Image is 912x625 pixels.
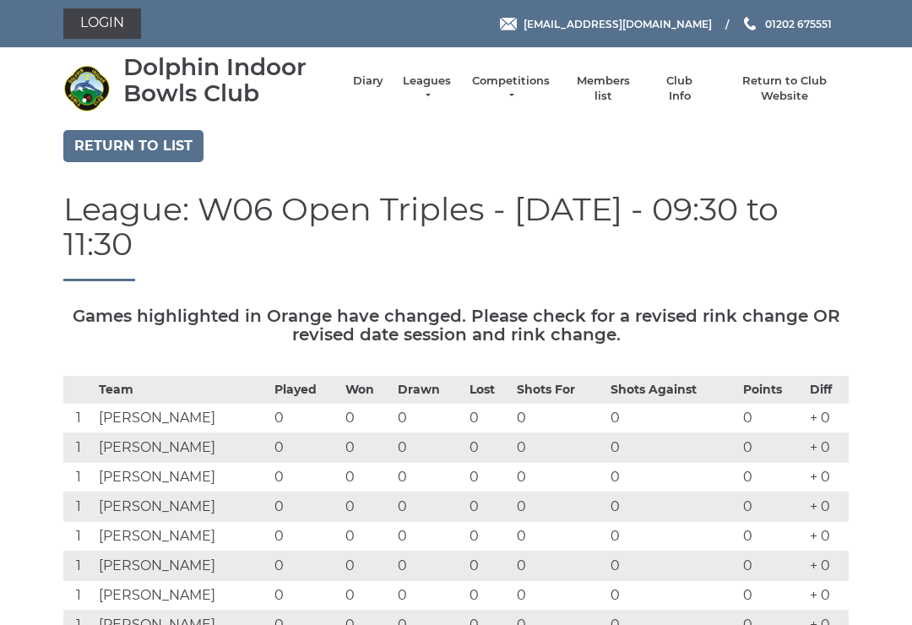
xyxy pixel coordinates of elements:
td: 0 [465,581,513,611]
td: 1 [63,552,95,581]
td: 0 [270,433,341,463]
td: 0 [341,522,394,552]
td: 0 [465,522,513,552]
h1: League: W06 Open Triples - [DATE] - 09:30 to 11:30 [63,192,849,282]
td: 0 [394,522,464,552]
a: Phone us 01202 675551 [741,16,832,32]
td: + 0 [806,433,849,463]
td: [PERSON_NAME] [95,463,270,492]
td: 0 [606,492,740,522]
td: 0 [739,492,806,522]
a: Club Info [655,73,704,104]
th: Diff [806,377,849,404]
td: + 0 [806,581,849,611]
td: + 0 [806,492,849,522]
td: [PERSON_NAME] [95,522,270,552]
th: Drawn [394,377,464,404]
td: 0 [270,552,341,581]
td: [PERSON_NAME] [95,404,270,433]
td: 0 [606,404,740,433]
td: 0 [739,522,806,552]
th: Lost [465,377,513,404]
td: 0 [606,433,740,463]
td: 0 [739,581,806,611]
td: + 0 [806,404,849,433]
td: [PERSON_NAME] [95,552,270,581]
a: Login [63,8,141,39]
td: [PERSON_NAME] [95,492,270,522]
td: 1 [63,581,95,611]
td: 0 [739,552,806,581]
td: 0 [739,433,806,463]
span: [EMAIL_ADDRESS][DOMAIN_NAME] [524,17,712,30]
span: 01202 675551 [765,17,832,30]
td: 1 [63,463,95,492]
th: Points [739,377,806,404]
td: 0 [606,581,740,611]
th: Shots For [513,377,606,404]
td: 0 [341,581,394,611]
td: 0 [270,492,341,522]
td: 0 [270,463,341,492]
a: Leagues [400,73,453,104]
img: Email [500,18,517,30]
td: 0 [341,463,394,492]
td: 0 [394,581,464,611]
td: 0 [394,463,464,492]
td: 0 [394,433,464,463]
a: Return to list [63,130,204,162]
td: + 0 [806,522,849,552]
td: 0 [513,463,606,492]
td: 0 [465,404,513,433]
a: Email [EMAIL_ADDRESS][DOMAIN_NAME] [500,16,712,32]
a: Members list [567,73,638,104]
td: 0 [606,463,740,492]
td: 0 [513,581,606,611]
td: [PERSON_NAME] [95,581,270,611]
td: 0 [270,404,341,433]
td: 1 [63,433,95,463]
td: + 0 [806,463,849,492]
td: 1 [63,522,95,552]
td: 0 [513,404,606,433]
td: 0 [341,492,394,522]
td: 1 [63,492,95,522]
td: 0 [465,433,513,463]
td: 0 [465,552,513,581]
th: Won [341,377,394,404]
td: 0 [465,463,513,492]
td: 0 [341,433,394,463]
td: 0 [341,404,394,433]
td: 0 [394,404,464,433]
td: 0 [394,492,464,522]
td: 0 [513,552,606,581]
td: 0 [739,404,806,433]
img: Phone us [744,17,756,30]
a: Return to Club Website [721,73,849,104]
div: Dolphin Indoor Bowls Club [123,54,336,106]
img: Dolphin Indoor Bowls Club [63,65,110,111]
td: 0 [606,552,740,581]
td: 0 [394,552,464,581]
td: 0 [739,463,806,492]
td: 0 [513,492,606,522]
td: 0 [341,552,394,581]
td: 0 [465,492,513,522]
th: Played [270,377,341,404]
th: Shots Against [606,377,740,404]
td: 0 [513,433,606,463]
td: 0 [606,522,740,552]
h5: Games highlighted in Orange have changed. Please check for a revised rink change OR revised date ... [63,307,849,344]
td: 0 [270,522,341,552]
th: Team [95,377,270,404]
a: Competitions [470,73,551,104]
td: + 0 [806,552,849,581]
td: 0 [270,581,341,611]
td: 1 [63,404,95,433]
td: 0 [513,522,606,552]
a: Diary [353,73,383,89]
td: [PERSON_NAME] [95,433,270,463]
